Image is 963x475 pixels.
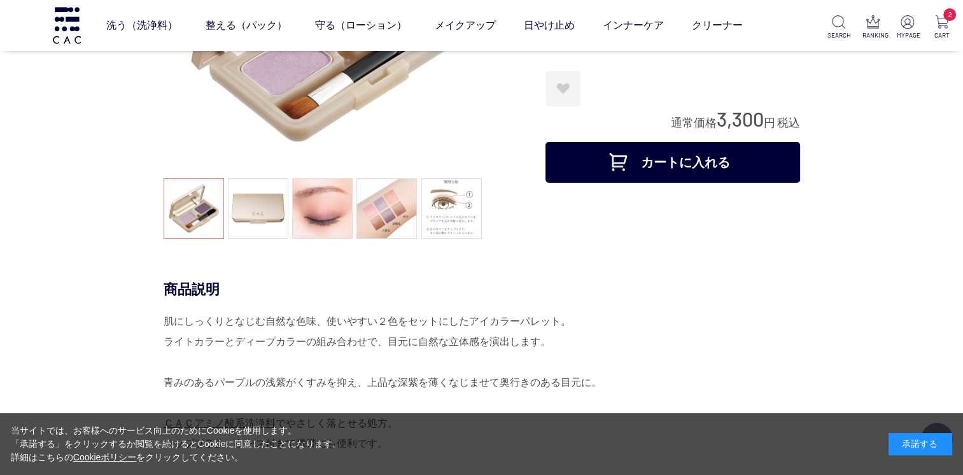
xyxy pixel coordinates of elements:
span: 3,300 [717,107,764,131]
p: SEARCH [827,31,850,40]
a: SEARCH [827,15,850,40]
p: CART [931,31,953,40]
a: RANKING [862,15,884,40]
a: 整える（パック） [205,8,286,43]
span: 税込 [777,117,800,129]
a: インナーケア [602,8,663,43]
img: logo [51,7,83,43]
span: 2 [943,8,956,21]
a: MYPAGE [896,15,918,40]
div: 肌にしっくりとなじむ自然な色味、使いやすい２色をセットにしたアイカラーパレット。 ライトカラーとディープカラーの組み合わせで、目元に自然な立体感を演出します。 青みのあるパープルの浅紫がくすみを... [164,311,800,454]
div: 商品説明 [164,280,800,299]
p: MYPAGE [896,31,918,40]
a: 2 CART [931,15,953,40]
span: 通常価格 [671,117,717,129]
div: 当サイトでは、お客様へのサービス向上のためにCookieを使用します。 「承諾する」をクリックするか閲覧を続けるとCookieに同意したことになります。 詳細はこちらの をクリックしてください。 [11,424,342,464]
span: 円 [764,117,775,129]
button: カートに入れる [545,142,800,183]
div: 承諾する [889,433,952,455]
p: RANKING [862,31,884,40]
a: お気に入りに登録する [545,71,580,106]
a: クリーナー [691,8,742,43]
a: メイクアップ [434,8,495,43]
a: 守る（ローション） [314,8,406,43]
a: Cookieポリシー [73,452,137,462]
a: 洗う（洗浄料） [106,8,177,43]
a: 日やけ止め [523,8,574,43]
